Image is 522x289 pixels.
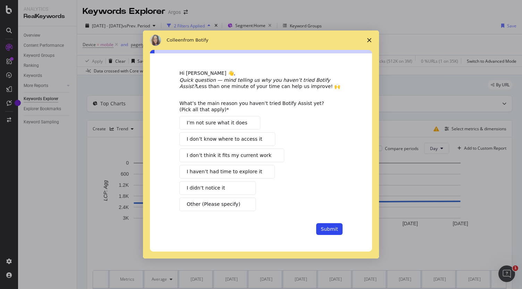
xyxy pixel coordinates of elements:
div: Hi [PERSON_NAME] 👋, [179,70,343,77]
span: I’m not sure what it does [187,119,247,126]
div: Less than one minute of your time can help us improve! 🙌 [179,77,343,89]
i: Quick question — mind telling us why you haven’t tried Botify Assist? [179,77,330,89]
span: Colleen [167,37,184,43]
span: I don’t know where to access it [187,135,262,143]
button: Submit [316,223,343,235]
button: I didn’t notice it [179,181,256,195]
button: I don’t know where to access it [179,132,275,146]
button: I’m not sure what it does [179,116,260,130]
span: from Botify [184,37,209,43]
div: What’s the main reason you haven’t tried Botify Assist yet? (Pick all that apply) [179,100,332,113]
span: Close survey [360,30,379,50]
button: I don’t think it fits my current work [179,149,284,162]
span: I haven’t had time to explore it [187,168,262,175]
button: I haven’t had time to explore it [179,165,275,178]
button: Other (Please specify) [179,198,256,211]
span: Other (Please specify) [187,201,240,208]
span: I didn’t notice it [187,184,225,192]
span: I don’t think it fits my current work [187,152,271,159]
img: Profile image for Colleen [150,35,161,46]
